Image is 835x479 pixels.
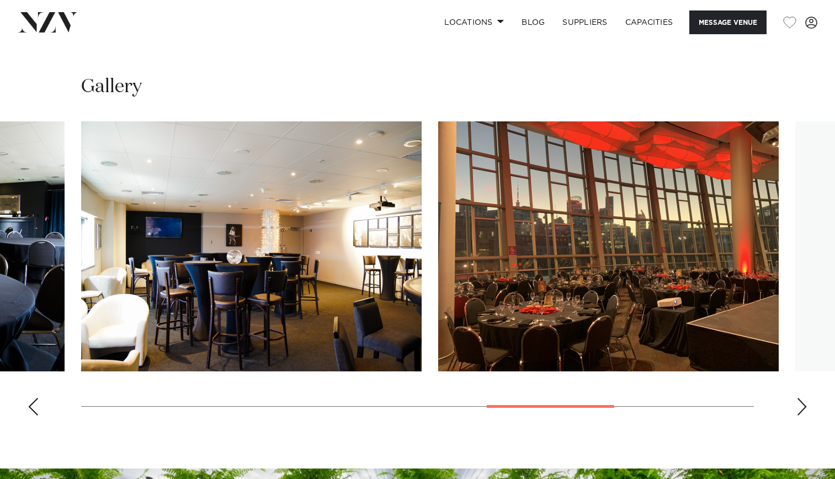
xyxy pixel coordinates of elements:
a: BLOG [513,10,554,34]
a: SUPPLIERS [554,10,616,34]
swiper-slide: 8 / 10 [438,121,779,371]
a: Locations [435,10,513,34]
a: Capacities [616,10,682,34]
h2: Gallery [81,74,142,99]
swiper-slide: 7 / 10 [81,121,422,371]
img: nzv-logo.png [18,12,78,32]
button: Message Venue [689,10,767,34]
